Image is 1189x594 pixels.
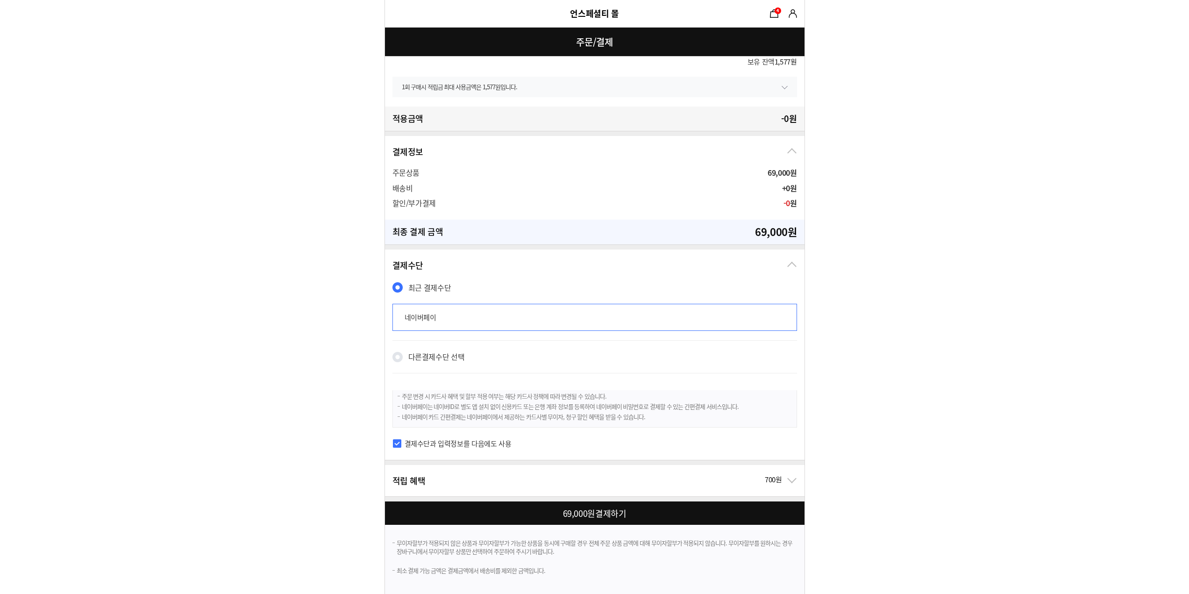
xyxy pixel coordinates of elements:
span: 69,000 [768,167,797,178]
h2: 결제수단 [392,259,423,272]
span: 원 [783,197,797,208]
span: 4 [776,7,779,14]
div: 네이버페이 [392,304,797,331]
li: 최소 결제 가능 금액은 결제금액에서 배송비를 제외한 금액입니다. [392,566,797,575]
span: 0원 [786,182,797,193]
a: 장바구니4 [767,7,781,21]
h1: 주문/결제 [385,27,805,57]
h2: 결제정보 [392,145,423,158]
th: 배송비 [392,180,465,195]
h3: 최종 결제 금액 [392,227,443,237]
th: 주문상품 [392,167,465,180]
span: - [783,197,790,208]
label: 결제수단 선택 [408,350,465,373]
span: 보유 잔액 [748,57,797,67]
span: 0 [784,112,789,125]
span: + [782,182,797,193]
a: 언스페셜티 몰 [570,7,619,20]
li: 주문 변경 시 카드사 혜택 및 할부 적용 여부는 해당 카드사 정책에 따라 변경될 수 있습니다. [398,390,792,401]
span: 0 [786,197,790,208]
a: 마이쇼핑 [786,7,800,21]
li: 네이버페이 카드 간편결제는 네이버페이에서 제공하는 카드사별 무이자, 청구 할인 혜택을 받을 수 있습니다. [398,411,792,421]
span: 700원 [765,474,782,485]
th: 할인/부가결제 [392,195,465,210]
label: 결제수단과 입력정보를 다음에도 사용 [405,438,512,449]
li: 무이자할부가 적용되지 않은 상품과 무이자할부가 가능한 상품을 동시에 구매할 경우 전체 주문 상품 금액에 대해 무이자할부가 적용되지 않습니다. 무이자할부를 원하시는 경우 장바구... [392,539,797,566]
li: 네이버페이는 네이버ID로 별도 앱 설치 없이 신용카드 또는 은행 계좌 정보를 등록하여 네이버페이 비밀번호로 결제할 수 있는 간편결제 서비스입니다. [398,401,792,411]
span: 원 [790,167,797,178]
label: 최근 결제수단 [408,281,451,304]
span: 다른 [408,351,422,362]
strong: 원 [755,227,797,237]
div: - 원 [781,114,797,124]
span: 69,000 [755,224,788,239]
h2: 적립 혜택 [392,474,426,487]
li: 1회 구매시 적립금 최대 사용금액은 1,577원입니다. [402,83,788,91]
span: 1,577원 [775,57,797,67]
h3: 적용금액 [392,114,423,124]
button: 69,000원결제하기 [385,501,805,525]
